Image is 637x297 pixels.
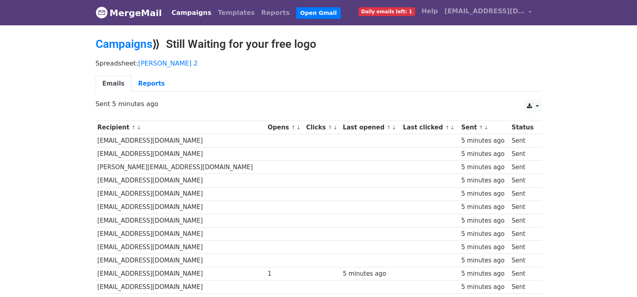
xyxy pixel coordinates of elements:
a: Emails [96,76,131,92]
a: ↑ [291,125,296,131]
td: Sent [510,134,537,147]
td: Sent [510,254,537,267]
div: 5 minutes ago [461,189,508,199]
td: Sent [510,281,537,294]
td: [EMAIL_ADDRESS][DOMAIN_NAME] [96,201,266,214]
td: [EMAIL_ADDRESS][DOMAIN_NAME] [96,254,266,267]
a: [PERSON_NAME] 2 [138,59,198,67]
div: 5 minutes ago [461,269,508,279]
td: [EMAIL_ADDRESS][DOMAIN_NAME] [96,134,266,147]
span: Daily emails left: 1 [358,7,415,16]
td: [EMAIL_ADDRESS][DOMAIN_NAME] [96,174,266,187]
td: [EMAIL_ADDRESS][DOMAIN_NAME] [96,147,266,161]
td: [EMAIL_ADDRESS][DOMAIN_NAME] [96,214,266,227]
td: Sent [510,147,537,161]
p: Spreadsheet: [96,59,542,68]
a: ↑ [131,125,136,131]
th: Recipient [96,121,266,134]
a: Reports [131,76,172,92]
td: [EMAIL_ADDRESS][DOMAIN_NAME] [96,240,266,254]
th: Sent [459,121,510,134]
img: MergeMail logo [96,6,108,18]
a: Templates [215,5,258,21]
th: Status [510,121,537,134]
div: 5 minutes ago [461,283,508,292]
div: 5 minutes ago [461,256,508,265]
div: 5 minutes ago [461,136,508,145]
span: [EMAIL_ADDRESS][DOMAIN_NAME] [444,6,525,16]
div: 5 minutes ago [461,163,508,172]
a: Campaigns [96,37,152,51]
td: Sent [510,174,537,187]
h2: ⟫ Still Waiting for your free logo [96,37,542,51]
td: Sent [510,227,537,240]
td: Sent [510,267,537,281]
th: Clicks [304,121,341,134]
div: 5 minutes ago [461,150,508,159]
a: ↓ [137,125,141,131]
div: 5 minutes ago [343,269,399,279]
th: Opens [266,121,304,134]
a: ↑ [328,125,332,131]
a: ↓ [484,125,489,131]
a: ↑ [387,125,391,131]
a: ↓ [333,125,338,131]
td: [PERSON_NAME][EMAIL_ADDRESS][DOMAIN_NAME] [96,161,266,174]
th: Last opened [341,121,401,134]
a: ↓ [392,125,396,131]
div: 5 minutes ago [461,243,508,252]
td: [EMAIL_ADDRESS][DOMAIN_NAME] [96,281,266,294]
a: ↑ [445,125,449,131]
a: ↑ [479,125,483,131]
a: Help [418,3,441,19]
a: ↓ [450,125,455,131]
div: 5 minutes ago [461,229,508,239]
a: MergeMail [96,4,162,21]
a: Reports [258,5,293,21]
td: [EMAIL_ADDRESS][DOMAIN_NAME] [96,187,266,201]
td: Sent [510,240,537,254]
div: 1 [268,269,302,279]
a: Daily emails left: 1 [355,3,418,19]
th: Last clicked [401,121,459,134]
a: ↓ [296,125,301,131]
td: Sent [510,201,537,214]
td: [EMAIL_ADDRESS][DOMAIN_NAME] [96,227,266,240]
div: 5 minutes ago [461,203,508,212]
td: [EMAIL_ADDRESS][DOMAIN_NAME] [96,267,266,281]
td: Sent [510,161,537,174]
a: [EMAIL_ADDRESS][DOMAIN_NAME] [441,3,535,22]
div: 5 minutes ago [461,176,508,185]
td: Sent [510,187,537,201]
div: 5 minutes ago [461,216,508,225]
td: Sent [510,214,537,227]
a: Open Gmail [296,7,341,19]
a: Campaigns [168,5,215,21]
p: Sent 5 minutes ago [96,100,542,108]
